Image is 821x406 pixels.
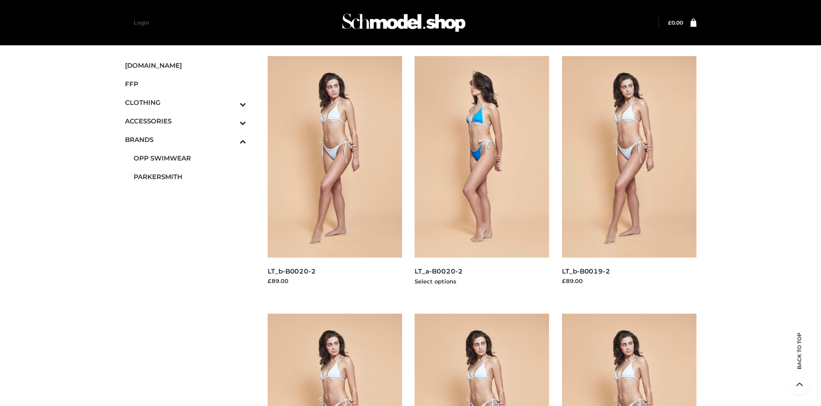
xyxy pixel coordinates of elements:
span: PARKERSMITH [134,172,247,182]
span: £ [668,19,671,26]
bdi: 0.00 [668,19,683,26]
span: CLOTHING [125,98,247,107]
a: LT_b-B0020-2 [268,267,316,275]
a: ACCESSORIESToggle Submenu [125,112,247,130]
a: LT_b-B0019-2 [562,267,610,275]
a: BRANDSToggle Submenu [125,130,247,149]
a: [DOMAIN_NAME] [125,56,247,75]
a: OPP SWIMWEAR [134,149,247,167]
img: Schmodel Admin 964 [339,6,468,40]
span: FFP [125,79,247,89]
a: CLOTHINGToggle Submenu [125,93,247,112]
span: Back to top [789,348,810,369]
span: BRANDS [125,135,247,145]
div: £89.00 [562,277,696,285]
a: LT_a-B0020-2 [415,267,462,275]
a: £0.00 [668,19,683,26]
a: Login [134,19,149,26]
a: Select options [415,278,456,285]
span: ACCESSORIES [125,116,247,126]
a: PARKERSMITH [134,167,247,186]
a: FFP [125,75,247,93]
div: £89.00 [268,277,402,285]
button: Toggle Submenu [216,93,246,112]
span: [DOMAIN_NAME] [125,60,247,70]
button: Toggle Submenu [216,112,246,130]
span: OPP SWIMWEAR [134,153,247,163]
button: Toggle Submenu [216,130,246,149]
